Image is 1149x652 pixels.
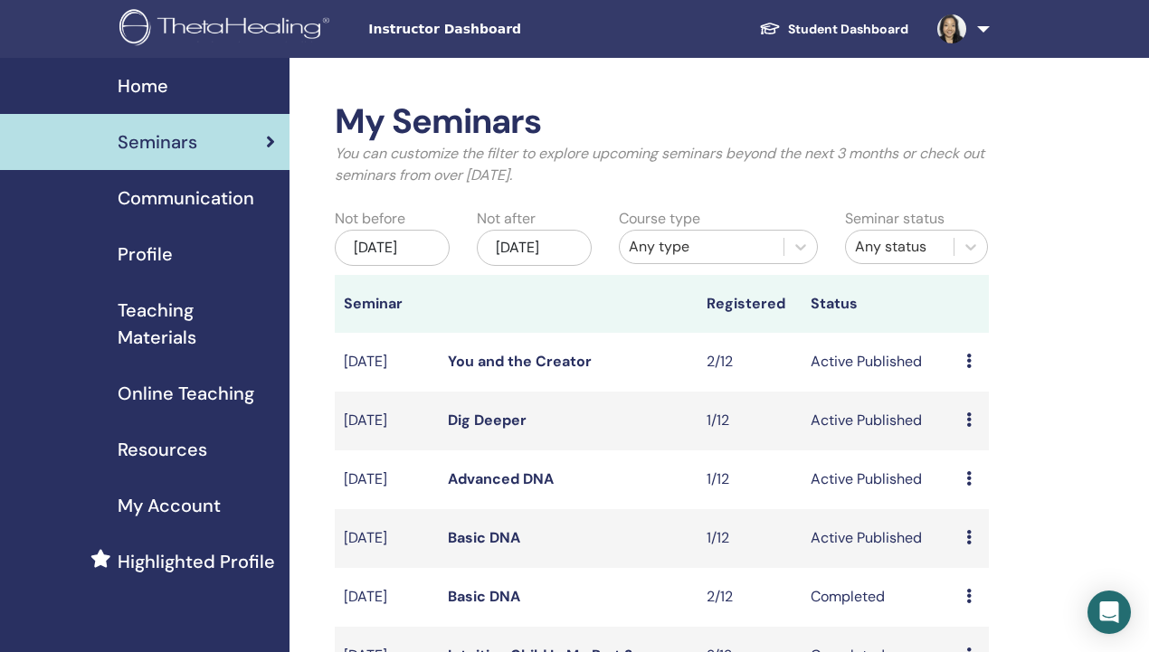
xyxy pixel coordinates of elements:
span: Instructor Dashboard [368,20,640,39]
p: You can customize the filter to explore upcoming seminars beyond the next 3 months or check out s... [335,143,989,186]
label: Not before [335,208,405,230]
img: logo.png [119,9,336,50]
a: Dig Deeper [448,411,527,430]
a: Basic DNA [448,528,520,547]
div: [DATE] [477,230,592,266]
td: Active Published [802,333,957,392]
label: Not after [477,208,536,230]
span: Online Teaching [118,380,254,407]
td: [DATE] [335,450,439,509]
td: Completed [802,568,957,627]
th: Seminar [335,275,439,333]
th: Registered [698,275,802,333]
div: Any type [629,236,775,258]
span: Home [118,72,168,99]
span: Communication [118,184,254,212]
td: [DATE] [335,333,439,392]
td: 1/12 [698,450,802,509]
td: 2/12 [698,333,802,392]
img: graduation-cap-white.svg [759,21,781,36]
h2: My Seminars [335,101,989,143]
span: My Account [118,492,221,519]
img: default.jpg [937,14,966,43]
td: Active Published [802,509,957,568]
a: Advanced DNA [448,469,554,488]
div: Any status [855,236,945,258]
a: You and the Creator [448,352,592,371]
div: Open Intercom Messenger [1087,591,1131,634]
span: Resources [118,436,207,463]
td: 2/12 [698,568,802,627]
th: Status [802,275,957,333]
span: Profile [118,241,173,268]
span: Teaching Materials [118,297,275,351]
label: Course type [619,208,700,230]
td: Active Published [802,450,957,509]
td: Active Published [802,392,957,450]
td: 1/12 [698,392,802,450]
span: Seminars [118,128,197,156]
label: Seminar status [845,208,945,230]
td: [DATE] [335,568,439,627]
a: Student Dashboard [745,13,923,46]
span: Highlighted Profile [118,548,275,575]
div: [DATE] [335,230,450,266]
td: 1/12 [698,509,802,568]
a: Basic DNA [448,587,520,606]
td: [DATE] [335,509,439,568]
td: [DATE] [335,392,439,450]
